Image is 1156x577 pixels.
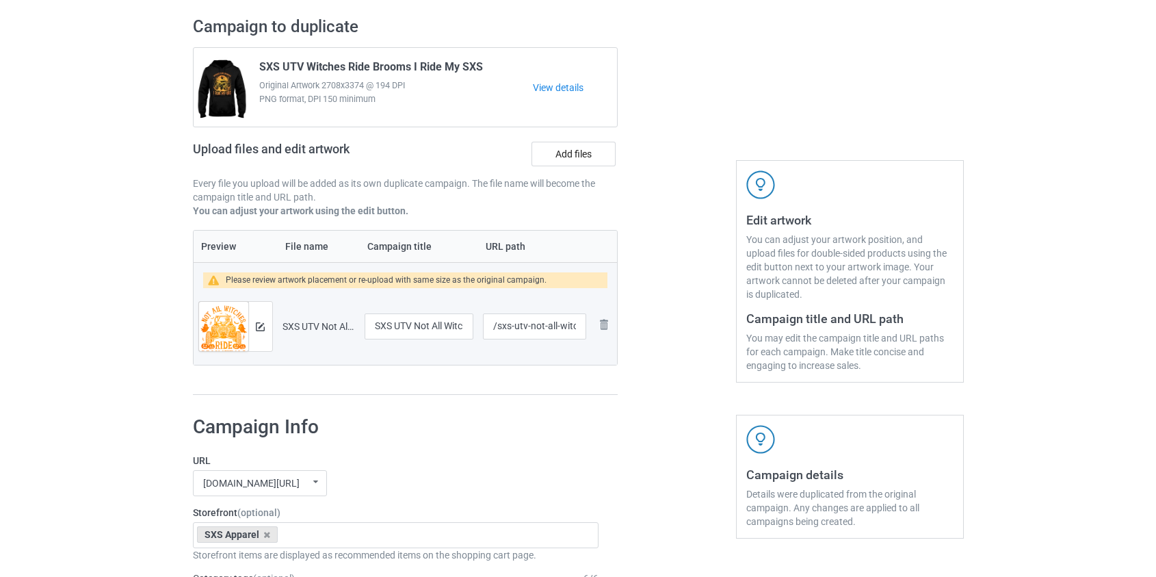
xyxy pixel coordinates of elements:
img: warning [208,275,226,285]
img: svg+xml;base64,PD94bWwgdmVyc2lvbj0iMS4wIiBlbmNvZGluZz0iVVRGLTgiPz4KPHN2ZyB3aWR0aD0iMTRweCIgaGVpZ2... [256,322,265,331]
h1: Campaign Info [193,415,599,439]
img: original.png [199,302,248,368]
div: Storefront items are displayed as recommended items on the shopping cart page. [193,548,599,562]
label: Add files [531,142,616,166]
div: SXS UTV Not All Witches Ride Broomsticks.png [283,320,355,333]
h2: Campaign to duplicate [193,16,618,38]
h3: Campaign title and URL path [746,311,954,326]
div: Please review artwork placement or re-upload with same size as the original campaign. [226,272,547,288]
h2: Upload files and edit artwork [193,142,448,167]
label: Storefront [193,506,599,520]
div: You can adjust your artwork position, and upload files for double-sided products using the edit b... [746,233,954,301]
label: URL [193,454,599,467]
div: You may edit the campaign title and URL paths for each campaign. Make title concise and engaging ... [746,331,954,372]
img: svg+xml;base64,PD94bWwgdmVyc2lvbj0iMS4wIiBlbmNvZGluZz0iVVRGLTgiPz4KPHN2ZyB3aWR0aD0iMjhweCIgaGVpZ2... [596,316,612,333]
th: Preview [194,231,278,262]
p: Every file you upload will be added as its own duplicate campaign. The file name will become the ... [193,177,618,204]
th: Campaign title [360,231,479,262]
img: svg+xml;base64,PD94bWwgdmVyc2lvbj0iMS4wIiBlbmNvZGluZz0iVVRGLTgiPz4KPHN2ZyB3aWR0aD0iNDJweCIgaGVpZ2... [746,170,775,199]
span: PNG format, DPI 150 minimum [259,92,534,106]
h3: Edit artwork [746,212,954,228]
div: SXS Apparel [197,526,278,543]
div: [DOMAIN_NAME][URL] [203,478,300,488]
h3: Campaign details [746,467,954,483]
span: Original Artwork 2708x3374 @ 194 DPI [259,79,534,92]
div: Details were duplicated from the original campaign. Any changes are applied to all campaigns bein... [746,487,954,528]
span: (optional) [237,507,280,518]
span: SXS UTV Witches Ride Brooms I Ride My SXS [259,60,483,79]
th: File name [278,231,360,262]
b: You can adjust your artwork using the edit button. [193,205,408,216]
th: URL path [478,231,590,262]
img: svg+xml;base64,PD94bWwgdmVyc2lvbj0iMS4wIiBlbmNvZGluZz0iVVRGLTgiPz4KPHN2ZyB3aWR0aD0iNDJweCIgaGVpZ2... [746,425,775,454]
a: View details [533,81,617,94]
